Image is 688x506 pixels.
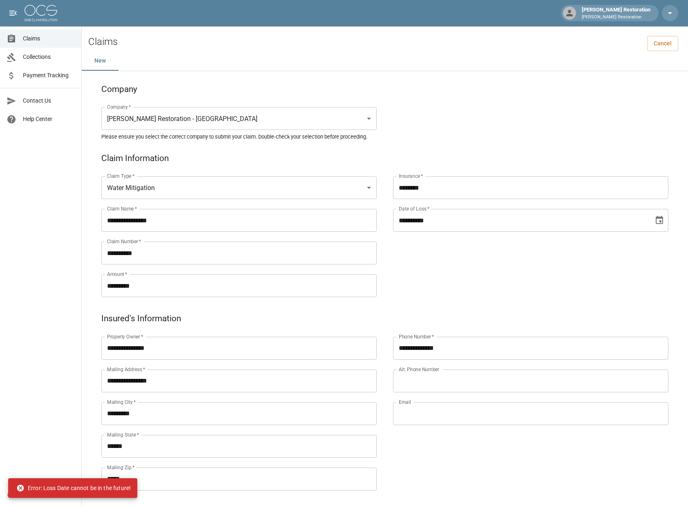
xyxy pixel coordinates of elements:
span: Claims [23,34,75,43]
label: Company [107,103,131,110]
span: Contact Us [23,96,75,105]
label: Date of Loss [399,205,429,212]
div: [PERSON_NAME] Restoration [579,6,654,20]
div: dynamic tabs [82,51,688,71]
span: Help Center [23,115,75,123]
img: ocs-logo-white-transparent.png [25,5,57,21]
div: [PERSON_NAME] Restoration - [GEOGRAPHIC_DATA] [101,107,377,130]
label: Email [399,399,411,405]
span: Collections [23,53,75,61]
div: Water Mitigation [101,176,377,199]
h2: Claims [88,36,118,48]
label: Mailing City [107,399,136,405]
label: Alt. Phone Number [399,366,439,373]
span: Payment Tracking [23,71,75,80]
p: [PERSON_NAME] Restoration [582,14,650,21]
button: Choose date, selected date is Sep 25, 2025 [651,212,668,228]
div: Error: Loss Date cannot be in the future! [16,481,131,495]
label: Property Owner [107,333,143,340]
label: Claim Type [107,172,134,179]
label: Mailing Zip [107,464,135,471]
label: Mailing Address [107,366,145,373]
label: Mailing State [107,431,139,438]
button: New [82,51,118,71]
label: Claim Name [107,205,137,212]
div: © 2025 One Claim Solution [7,491,74,499]
label: Claim Number [107,238,141,245]
a: Cancel [647,36,678,51]
label: Amount [107,271,127,278]
label: Phone Number [399,333,434,340]
label: Insurance [399,172,423,179]
h5: Please ensure you select the correct company to submit your claim. Double-check your selection be... [101,133,668,140]
button: open drawer [5,5,21,21]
